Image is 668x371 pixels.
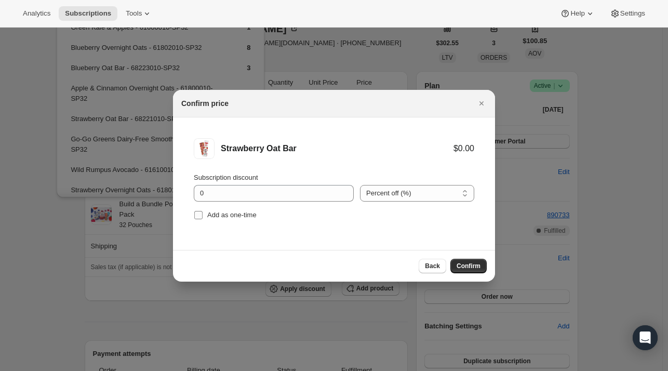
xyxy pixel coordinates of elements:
[604,6,651,21] button: Settings
[194,174,258,181] span: Subscription discount
[450,259,487,273] button: Confirm
[457,262,480,270] span: Confirm
[23,9,50,18] span: Analytics
[633,325,658,350] div: Open Intercom Messenger
[126,9,142,18] span: Tools
[554,6,601,21] button: Help
[181,98,229,109] h2: Confirm price
[119,6,158,21] button: Tools
[453,143,474,154] div: $0.00
[474,96,489,111] button: Close
[59,6,117,21] button: Subscriptions
[620,9,645,18] span: Settings
[570,9,584,18] span: Help
[419,259,446,273] button: Back
[425,262,440,270] span: Back
[194,138,215,159] img: Strawberry Oat Bar
[65,9,111,18] span: Subscriptions
[207,211,257,219] span: Add as one-time
[221,143,453,154] div: Strawberry Oat Bar
[17,6,57,21] button: Analytics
